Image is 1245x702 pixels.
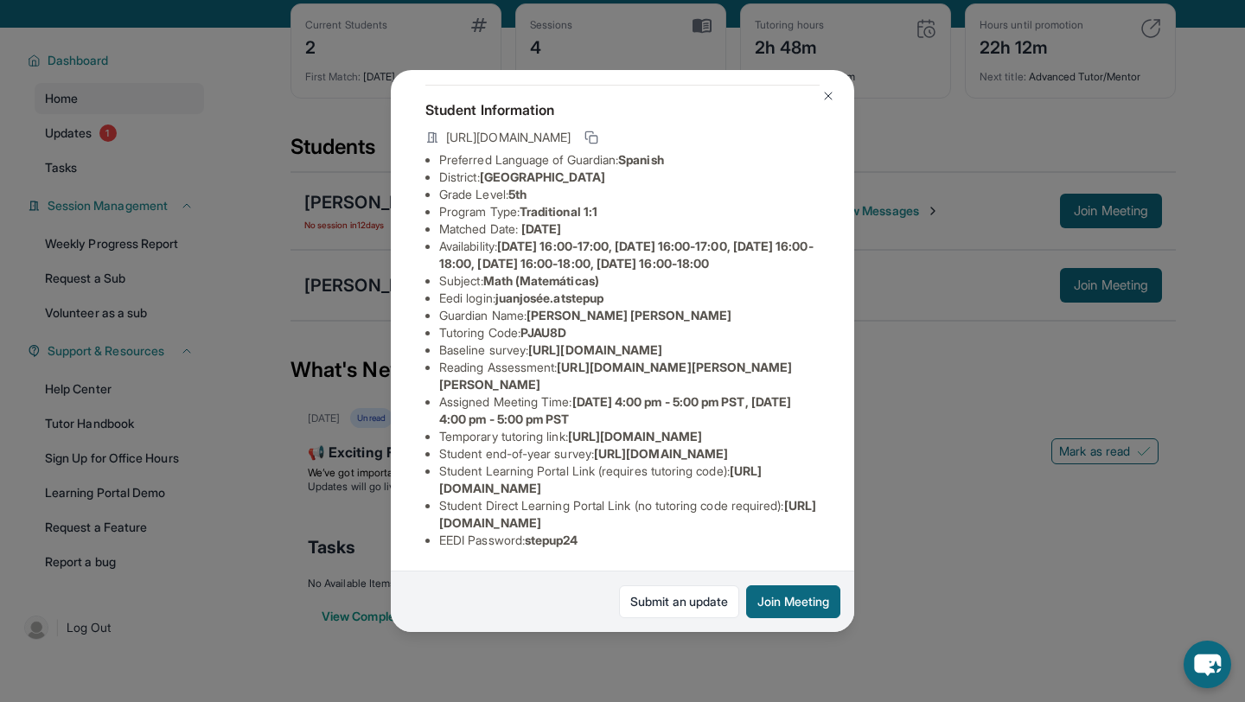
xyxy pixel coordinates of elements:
span: [PERSON_NAME] [PERSON_NAME] [527,308,731,322]
span: 5th [508,187,527,201]
li: Student Direct Learning Portal Link (no tutoring code required) : [439,497,820,532]
li: Subject : [439,272,820,290]
span: [GEOGRAPHIC_DATA] [480,169,605,184]
span: juanjosée.atstepup [495,290,603,305]
button: Copy link [581,127,602,148]
span: Spanish [618,152,664,167]
li: Temporary tutoring link : [439,428,820,445]
li: District: [439,169,820,186]
li: Grade Level: [439,186,820,203]
span: [DATE] 16:00-17:00, [DATE] 16:00-17:00, [DATE] 16:00-18:00, [DATE] 16:00-18:00, [DATE] 16:00-18:00 [439,239,814,271]
li: Availability: [439,238,820,272]
span: [URL][DOMAIN_NAME] [594,446,728,461]
button: chat-button [1184,641,1231,688]
li: Program Type: [439,203,820,220]
img: Close Icon [821,89,835,103]
li: Guardian Name : [439,307,820,324]
li: Reading Assessment : [439,359,820,393]
span: [URL][DOMAIN_NAME] [528,342,662,357]
li: Matched Date: [439,220,820,238]
a: Submit an update [619,585,739,618]
span: PJAU8D [520,325,566,340]
span: [URL][DOMAIN_NAME] [568,429,702,444]
span: stepup24 [525,533,578,547]
span: [DATE] [521,221,561,236]
li: Baseline survey : [439,341,820,359]
li: Student end-of-year survey : [439,445,820,463]
li: Eedi login : [439,290,820,307]
li: Preferred Language of Guardian: [439,151,820,169]
span: [URL][DOMAIN_NAME] [446,129,571,146]
span: [URL][DOMAIN_NAME][PERSON_NAME][PERSON_NAME] [439,360,793,392]
li: EEDI Password : [439,532,820,549]
li: Tutoring Code : [439,324,820,341]
li: Student Learning Portal Link (requires tutoring code) : [439,463,820,497]
li: Assigned Meeting Time : [439,393,820,428]
span: Traditional 1:1 [520,204,597,219]
span: Math (Matemáticas) [483,273,599,288]
button: Join Meeting [746,585,840,618]
h4: Student Information [425,99,820,120]
span: [DATE] 4:00 pm - 5:00 pm PST, [DATE] 4:00 pm - 5:00 pm PST [439,394,791,426]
